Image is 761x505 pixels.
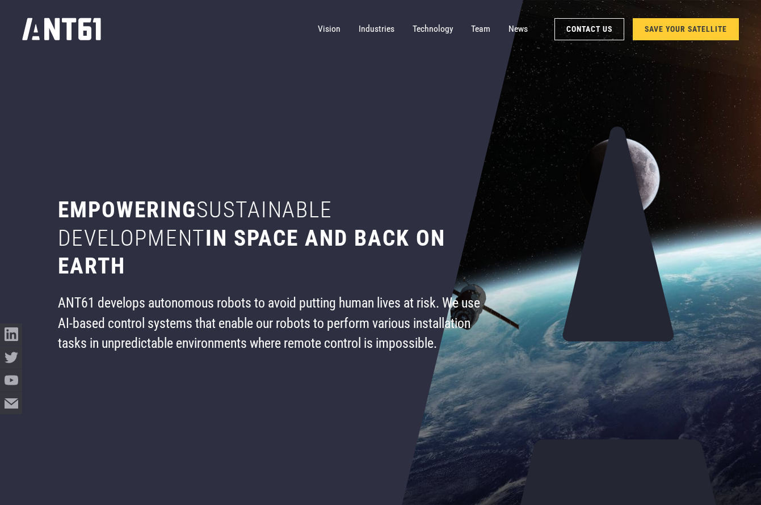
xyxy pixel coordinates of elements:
span: sustainable development [58,196,333,251]
a: Vision [318,18,340,40]
a: Team [471,18,490,40]
a: SAVE YOUR SATELLITE [633,18,738,40]
a: Contact Us [554,18,624,40]
a: home [22,14,102,44]
a: Technology [413,18,453,40]
h1: Empowering in space and back on earth [58,196,490,280]
a: Industries [359,18,394,40]
div: ANT61 develops autonomous robots to avoid putting human lives at risk. We use AI-based control sy... [58,293,490,354]
a: News [508,18,528,40]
